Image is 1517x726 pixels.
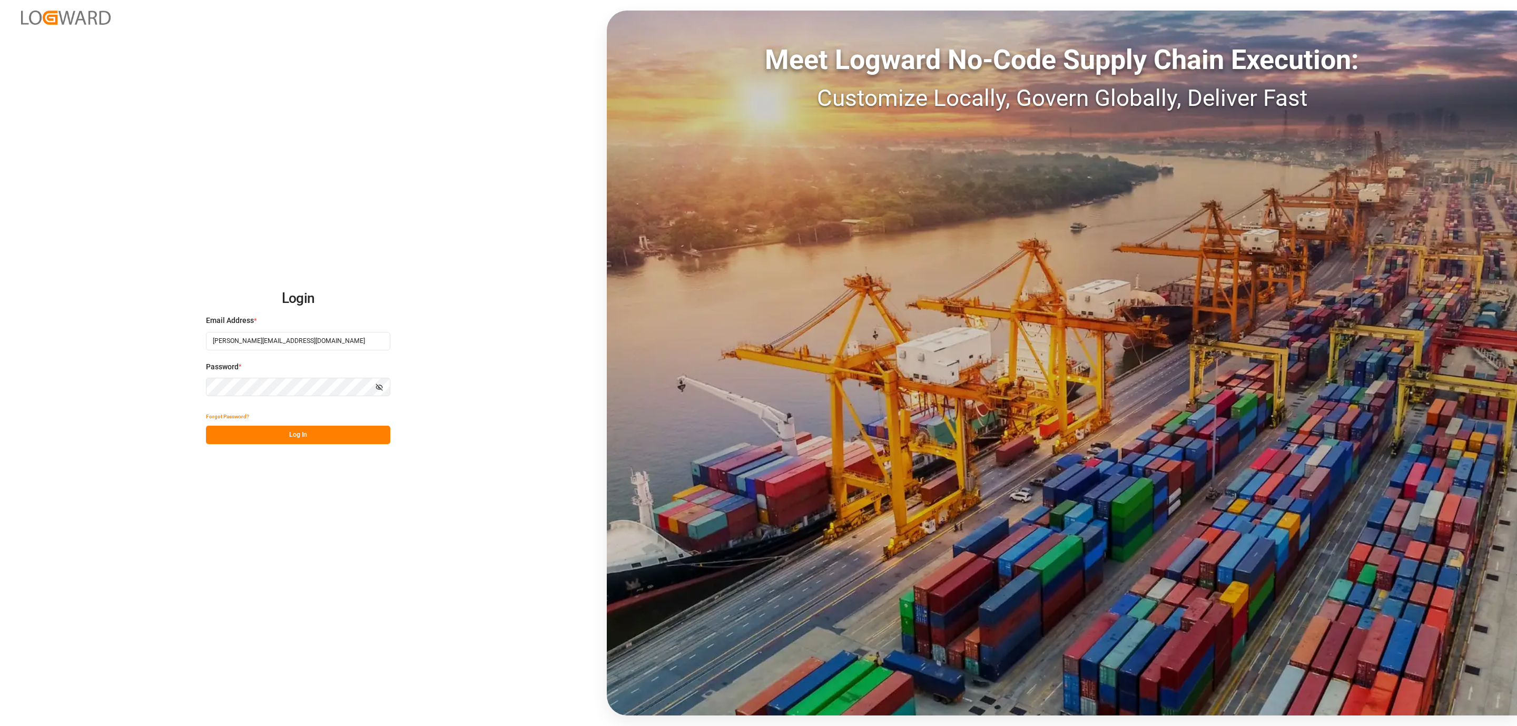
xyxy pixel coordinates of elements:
button: Forgot Password? [206,407,249,426]
img: Logward_new_orange.png [21,11,111,25]
h2: Login [206,282,390,316]
input: Enter your email [206,332,390,350]
span: Email Address [206,315,254,326]
div: Meet Logward No-Code Supply Chain Execution: [607,40,1517,81]
div: Customize Locally, Govern Globally, Deliver Fast [607,81,1517,115]
span: Password [206,361,239,372]
button: Log In [206,426,390,444]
